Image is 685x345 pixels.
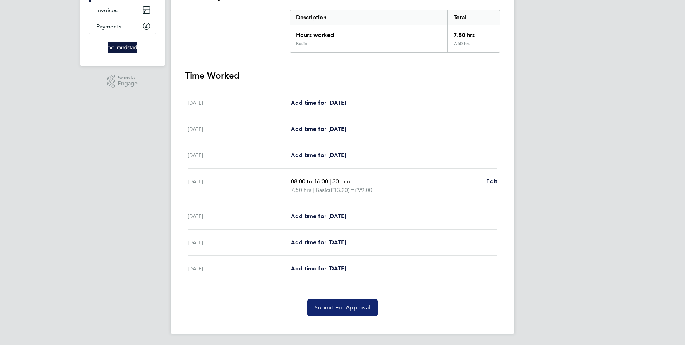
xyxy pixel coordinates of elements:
a: Edit [486,177,497,186]
a: Invoices [89,2,156,18]
a: Powered byEngage [107,75,138,88]
span: £99.00 [355,186,372,193]
span: Payments [96,23,121,30]
a: Add time for [DATE] [291,99,346,107]
div: Description [290,10,447,25]
div: [DATE] [188,238,291,247]
button: Submit For Approval [307,299,377,316]
div: [DATE] [188,125,291,133]
span: Engage [118,81,138,87]
div: Hours worked [290,25,447,41]
span: Invoices [96,7,118,14]
span: | [330,178,331,185]
span: Submit For Approval [315,304,370,311]
a: Add time for [DATE] [291,151,346,160]
a: Add time for [DATE] [291,212,346,221]
div: Summary [290,10,500,53]
div: [DATE] [188,99,291,107]
span: Add time for [DATE] [291,99,346,106]
span: 30 min [332,178,350,185]
div: [DATE] [188,177,291,194]
span: Add time for [DATE] [291,213,346,219]
a: Add time for [DATE] [291,238,346,247]
a: Add time for [DATE] [291,264,346,273]
div: 7.50 hrs [447,25,500,41]
div: [DATE] [188,264,291,273]
a: Payments [89,18,156,34]
div: [DATE] [188,151,291,160]
span: 7.50 hrs [291,186,311,193]
span: Basic [316,186,329,194]
span: Add time for [DATE] [291,126,346,132]
span: (£13.20) = [329,186,355,193]
img: randstad-logo-retina.png [108,42,138,53]
div: [DATE] [188,212,291,221]
div: Total [447,10,500,25]
h3: Time Worked [185,70,500,81]
span: Add time for [DATE] [291,152,346,159]
div: Basic [296,41,307,47]
a: Go to home page [89,42,156,53]
span: | [313,186,314,193]
a: Add time for [DATE] [291,125,346,133]
span: Add time for [DATE] [291,265,346,272]
div: 7.50 hrs [447,41,500,52]
span: Edit [486,178,497,185]
span: Powered by [118,75,138,81]
span: 08:00 to 16:00 [291,178,328,185]
span: Add time for [DATE] [291,239,346,246]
